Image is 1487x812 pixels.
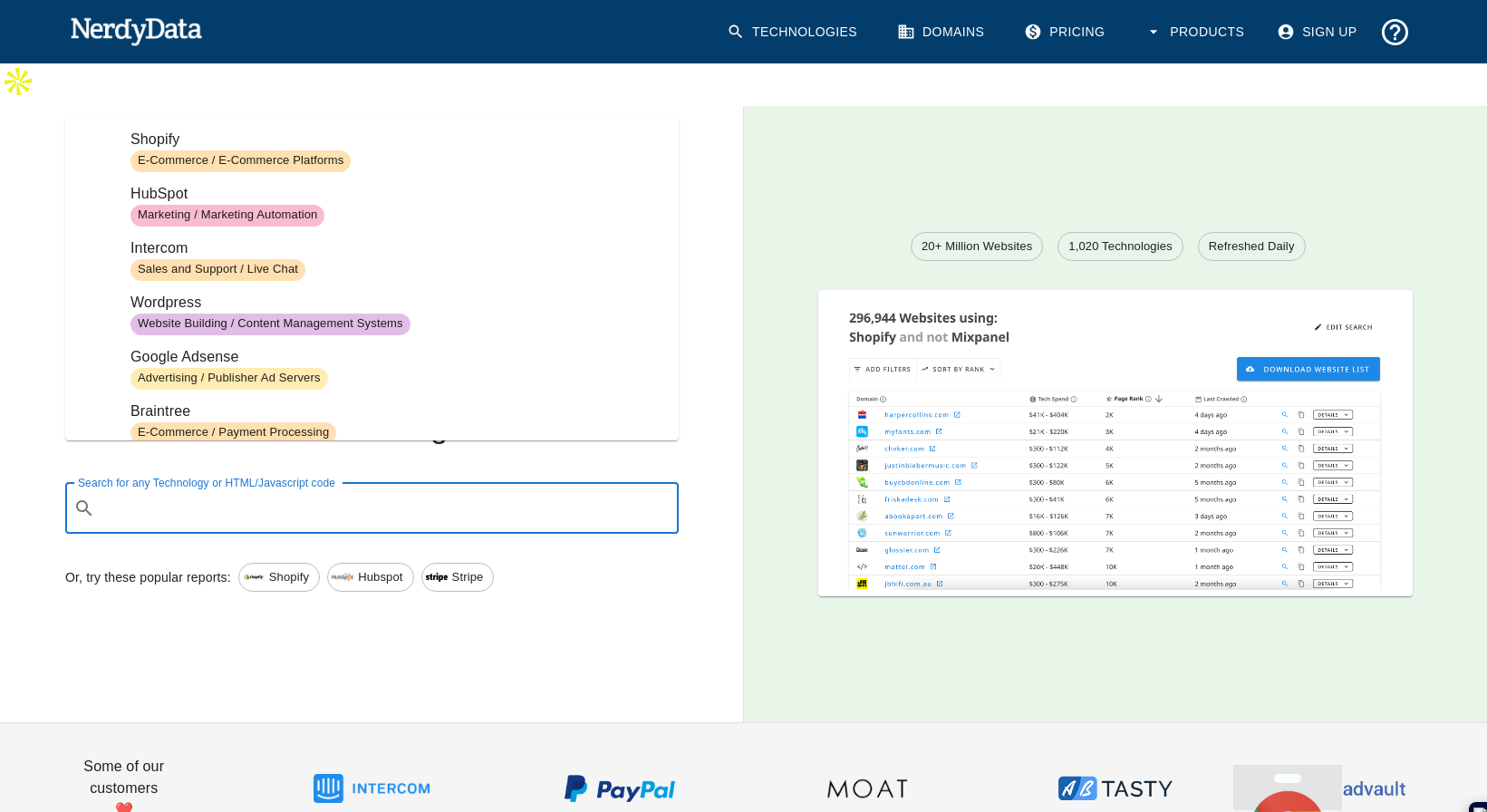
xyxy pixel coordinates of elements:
[1057,232,1183,261] a: 1,020 Technologies
[259,568,319,586] span: Shopify
[130,129,664,150] span: Shopify
[1372,9,1418,55] button: Support and Documentation
[1198,232,1306,261] a: Refreshed Daily
[70,13,203,49] img: NerdyData.com
[1266,9,1371,55] a: Sign Up
[348,568,412,586] span: Hubspot
[442,568,494,586] span: Stripe
[130,370,328,387] span: Advertising / Publisher Ad Servers
[886,9,999,55] a: Domains
[1013,9,1119,55] a: Pricing
[65,568,231,586] p: Or, try these popular reports:
[130,261,305,278] span: Sales and Support / Live Chat
[716,9,872,55] a: Technologies
[130,152,351,169] span: E-Commerce / E-Commerce Platforms
[130,424,336,441] span: E-Commerce / Payment Processing
[78,475,335,490] label: Search for any Technology or HTML/Javascript code
[130,183,664,205] span: HubSpot
[130,237,664,259] span: Intercom
[1134,9,1259,55] button: Products
[130,401,664,422] span: Braintree
[1199,237,1305,256] span: Refreshed Daily
[130,292,664,314] span: Wordpress
[130,315,410,333] span: Website Building / Content Management Systems
[818,290,1413,591] img: A screenshot of a report showing the total number of websites using Shopify
[327,563,413,592] a: Hubspot
[911,232,1043,261] a: 20+ Million Websites
[130,207,324,224] span: Marketing / Marketing Automation
[912,237,1042,256] span: 20+ Million Websites
[421,563,495,592] a: Stripe
[1058,237,1183,256] span: 1,020 Technologies
[130,346,664,368] span: Google Adsense
[238,563,320,592] a: Shopify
